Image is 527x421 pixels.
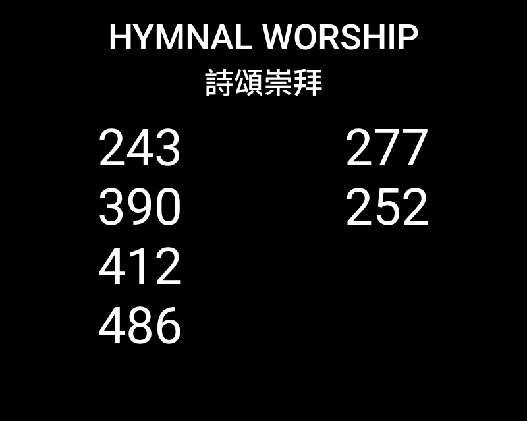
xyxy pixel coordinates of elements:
[97,119,182,178] li: 243
[108,16,419,58] span: Hymnal Worship
[97,296,182,356] li: 486
[97,178,182,237] li: 390
[97,237,182,296] li: 412
[345,119,430,178] li: 277
[345,178,430,237] li: 252
[204,59,323,102] span: 詩頌崇拜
